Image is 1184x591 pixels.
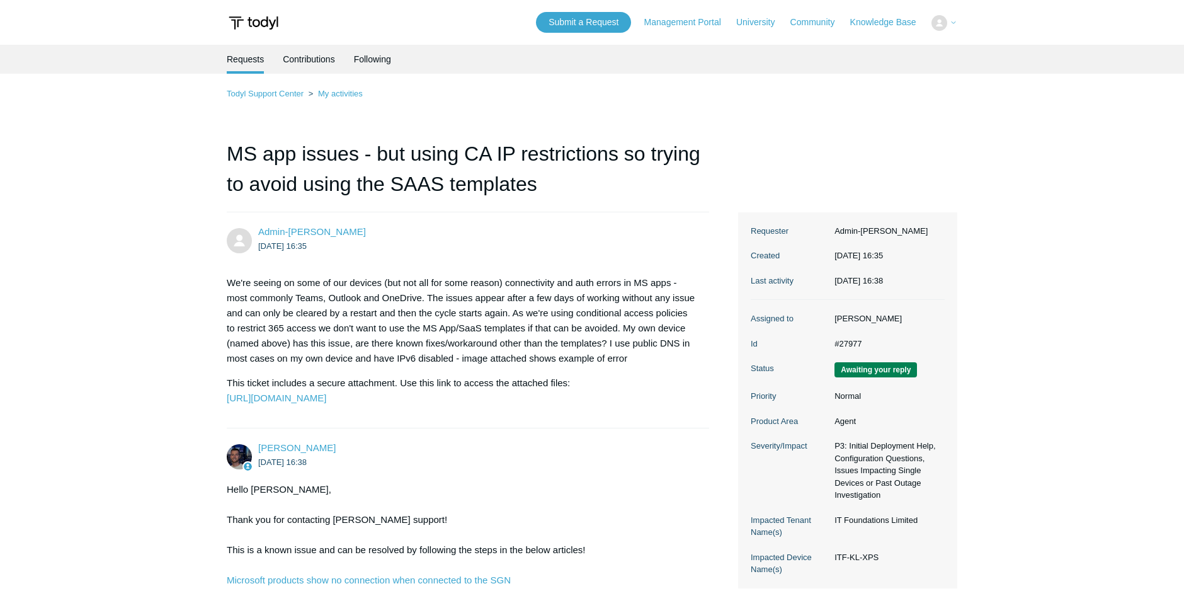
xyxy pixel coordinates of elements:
[227,575,511,585] a: Microsoft products show no connection when connected to the SGN
[828,338,945,350] dd: #27977
[751,551,828,576] dt: Impacted Device Name(s)
[644,16,734,29] a: Management Portal
[834,276,883,285] time: 2025-09-08T16:38:24+00:00
[306,89,363,98] li: My activities
[828,514,945,527] dd: IT Foundations Limited
[227,376,697,406] p: This ticket includes a secure attachment. Use this link to access the attached files:
[850,16,929,29] a: Knowledge Base
[828,313,945,325] dd: [PERSON_NAME]
[828,551,945,564] dd: ITF-KL-XPS
[751,362,828,375] dt: Status
[536,12,631,33] a: Submit a Request
[354,45,391,74] a: Following
[751,275,828,287] dt: Last activity
[258,442,336,453] span: Connor Davis
[751,225,828,238] dt: Requester
[227,89,304,98] a: Todyl Support Center
[828,225,945,238] dd: Admin-[PERSON_NAME]
[751,250,828,262] dt: Created
[318,89,363,98] a: My activities
[751,313,828,325] dt: Assigned to
[828,415,945,428] dd: Agent
[751,514,828,539] dt: Impacted Tenant Name(s)
[258,241,307,251] time: 2025-09-08T16:35:56Z
[258,442,336,453] a: [PERSON_NAME]
[258,457,307,467] time: 2025-09-08T16:38:23Z
[227,11,280,35] img: Todyl Support Center Help Center home page
[751,440,828,452] dt: Severity/Impact
[227,275,697,366] p: We're seeing on some of our devices (but not all for some reason) connectivity and auth errors in...
[227,89,306,98] li: Todyl Support Center
[751,390,828,403] dt: Priority
[790,16,848,29] a: Community
[283,45,335,74] a: Contributions
[227,45,264,74] li: Requests
[751,338,828,350] dt: Id
[227,139,709,212] h1: MS app issues - but using CA IP restrictions so trying to avoid using the SAAS templates
[258,226,366,237] a: Admin-[PERSON_NAME]
[828,440,945,502] dd: P3: Initial Deployment Help, Configuration Questions, Issues Impacting Single Devices or Past Out...
[834,362,917,377] span: We are waiting for you to respond
[227,393,326,403] a: [URL][DOMAIN_NAME]
[751,415,828,428] dt: Product Area
[258,226,366,237] span: Admin-Kevin Leightley
[736,16,787,29] a: University
[834,251,883,260] time: 2025-09-08T16:35:56+00:00
[828,390,945,403] dd: Normal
